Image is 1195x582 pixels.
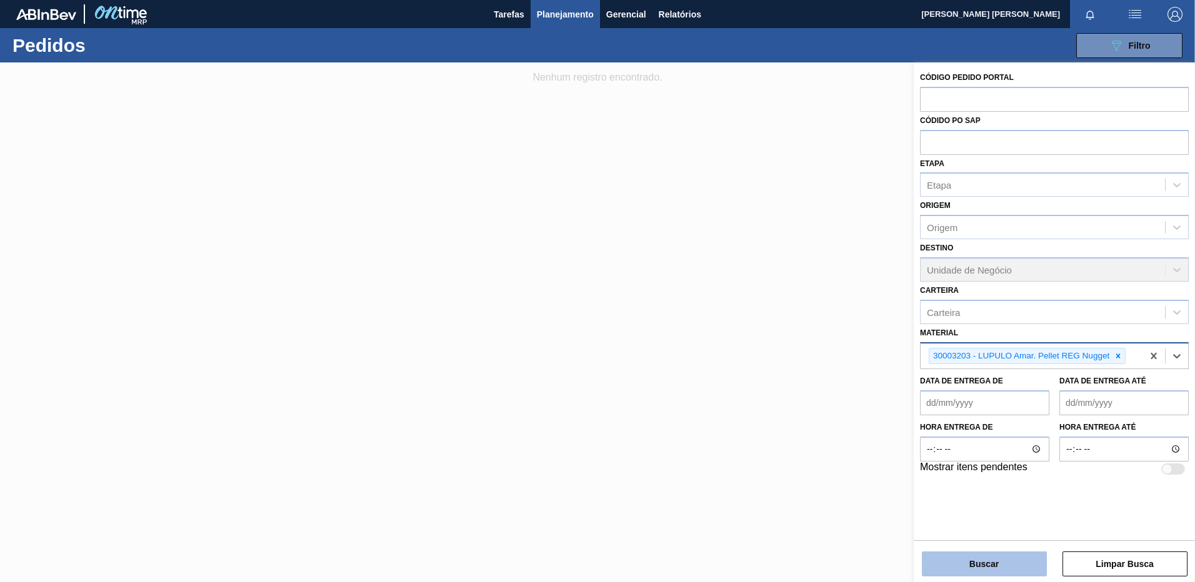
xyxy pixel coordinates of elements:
label: Data de Entrega até [1059,377,1146,385]
label: Destino [920,244,953,252]
div: Etapa [927,180,951,190]
span: Gerencial [606,7,646,22]
input: dd/mm/yyyy [1059,390,1189,415]
div: Carteira [927,307,960,317]
label: Carteira [920,286,959,295]
div: 30003203 - LUPULO Amar. Pellet REG Nugget [929,348,1111,364]
span: Filtro [1129,41,1151,51]
img: TNhmsLtSVTkK8tSr43FrP2fwEKptu5GPRR3wAAAABJRU5ErkJggg== [16,9,76,20]
img: userActions [1127,7,1142,22]
label: Hora entrega até [1059,418,1189,436]
label: Material [920,328,958,337]
label: Mostrar itens pendentes [920,461,1027,476]
button: Notificações [1070,6,1110,23]
label: Código Pedido Portal [920,73,1014,82]
label: Etapa [920,159,944,168]
span: Relatórios [659,7,701,22]
label: Origem [920,201,951,210]
label: Códido PO SAP [920,116,981,125]
h1: Pedidos [12,38,199,52]
img: Logout [1167,7,1182,22]
div: Origem [927,222,957,233]
span: Planejamento [537,7,594,22]
label: Data de Entrega de [920,377,1003,385]
button: Filtro [1076,33,1182,58]
label: Hora entrega de [920,418,1049,436]
input: dd/mm/yyyy [920,390,1049,415]
span: Tarefas [494,7,524,22]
